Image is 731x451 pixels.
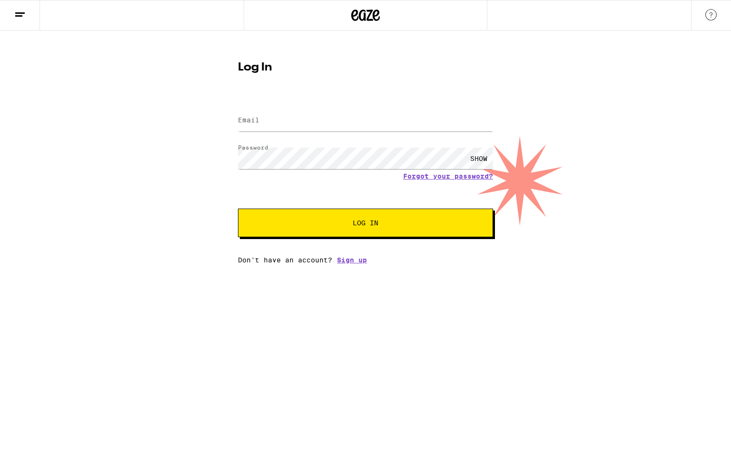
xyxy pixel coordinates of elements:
h1: Log In [238,62,493,73]
label: Password [238,144,268,150]
div: Don't have an account? [238,256,493,264]
div: SHOW [464,148,493,169]
a: Sign up [337,256,367,264]
label: Email [238,116,259,124]
a: Forgot your password? [403,172,493,180]
input: Email [238,110,493,131]
span: Hi. Need any help? [6,7,69,14]
span: Log In [353,220,378,226]
button: Log In [238,209,493,237]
